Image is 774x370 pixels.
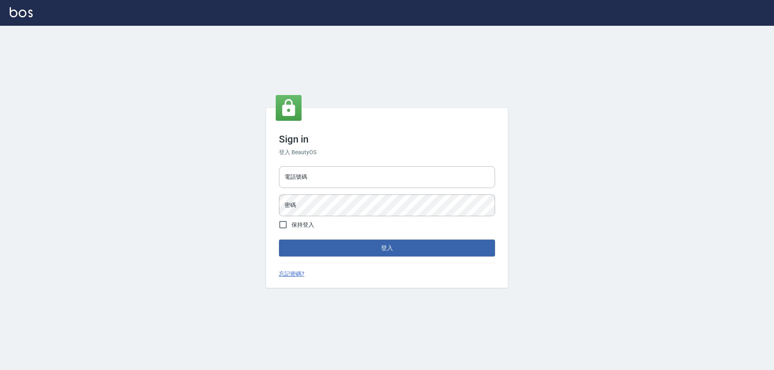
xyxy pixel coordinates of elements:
h6: 登入 BeautyOS [279,148,495,157]
h3: Sign in [279,134,495,145]
img: Logo [10,7,33,17]
span: 保持登入 [291,221,314,229]
button: 登入 [279,240,495,256]
a: 忘記密碼? [279,270,304,278]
